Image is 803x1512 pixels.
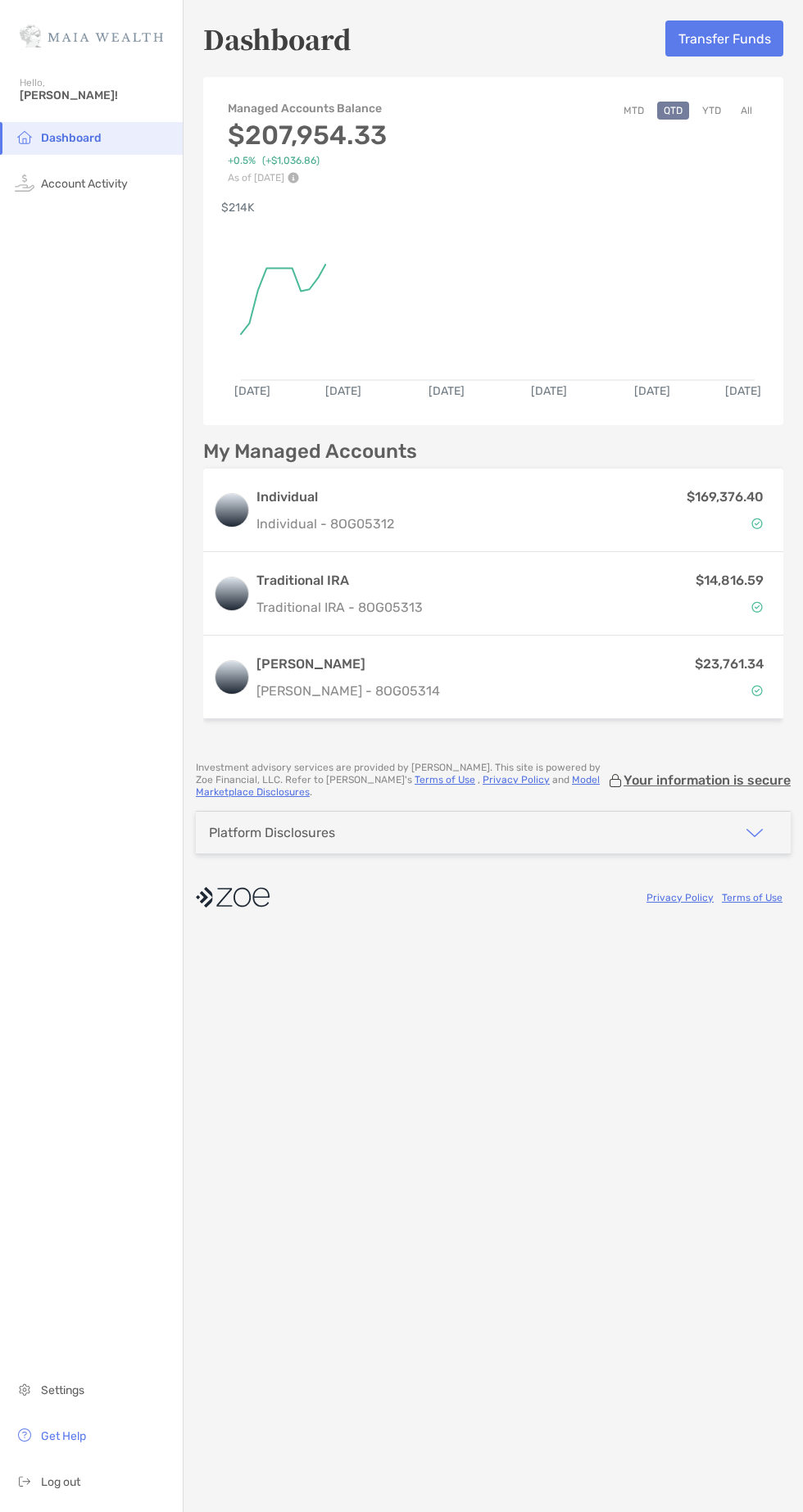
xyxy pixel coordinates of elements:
span: Dashboard [41,131,102,145]
h3: [PERSON_NAME] [256,654,440,674]
span: Settings [41,1383,84,1397]
a: Model Marketplace Disclosures [196,774,600,798]
span: Account Activity [41,177,128,191]
text: [DATE] [634,384,670,398]
button: YTD [696,102,728,120]
button: QTD [657,102,689,120]
span: ( +$1,036.86 ) [262,155,320,167]
p: As of [DATE] [228,172,387,183]
span: Get Help [41,1429,86,1443]
span: [PERSON_NAME]! [20,88,173,102]
h3: Traditional IRA [256,571,423,591]
p: My Managed Accounts [203,441,417,462]
button: Transfer Funds [665,20,783,57]
text: [DATE] [325,384,361,398]
text: [DATE] [725,384,761,398]
a: Terms of Use [415,774,475,785]
img: activity icon [15,173,34,192]
p: $23,761.34 [695,654,764,674]
text: [DATE] [429,384,465,398]
img: logo account [215,661,248,694]
p: [PERSON_NAME] - 8OG05314 [256,681,440,701]
h4: Managed Accounts Balance [228,102,387,115]
a: Privacy Policy [646,892,714,903]
p: Your information is secure [624,772,791,788]
img: Performance Info [288,172,299,183]
img: logo account [215,494,248,527]
img: company logo [196,879,270,916]
img: Zoe Logo [20,7,163,66]
text: [DATE] [531,384,567,398]
p: $169,376.40 [687,487,764,507]
h3: Individual [256,487,394,507]
img: Account Status icon [751,685,763,696]
img: settings icon [15,1379,34,1399]
img: get-help icon [15,1425,34,1445]
h3: $207,954.33 [228,120,387,151]
img: Account Status icon [751,518,763,529]
button: All [734,102,759,120]
p: $14,816.59 [696,570,764,591]
img: logo account [215,577,248,610]
div: Platform Disclosures [209,825,335,840]
img: logout icon [15,1471,34,1491]
text: $214K [221,201,255,215]
a: Privacy Policy [483,774,550,785]
text: [DATE] [234,384,270,398]
img: Account Status icon [751,601,763,613]
a: Terms of Use [722,892,783,903]
span: Log out [41,1475,80,1489]
h5: Dashboard [203,20,352,57]
p: Traditional IRA - 8OG05313 [256,597,423,618]
button: MTD [617,102,651,120]
p: Investment advisory services are provided by [PERSON_NAME] . This site is powered by Zoe Financia... [196,762,607,799]
img: icon arrow [745,823,764,843]
img: household icon [15,127,34,147]
span: +0.5% [228,155,256,167]
p: Individual - 8OG05312 [256,514,394,534]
